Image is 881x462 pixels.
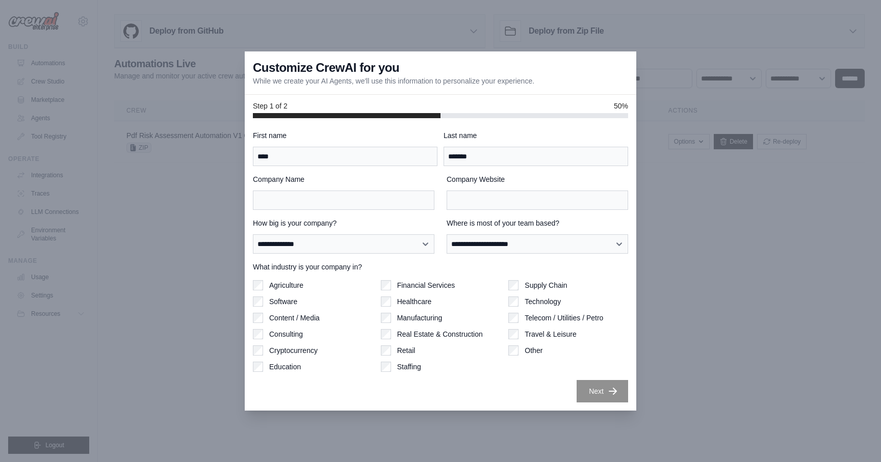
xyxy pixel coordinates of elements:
[269,280,303,290] label: Agriculture
[269,345,318,356] label: Cryptocurrency
[253,101,288,111] span: Step 1 of 2
[269,362,301,372] label: Education
[269,296,297,307] label: Software
[614,101,628,111] span: 50%
[577,380,628,402] button: Next
[397,362,421,372] label: Staffing
[397,345,416,356] label: Retail
[830,413,881,462] iframe: Chat Widget
[525,329,576,339] label: Travel & Leisure
[397,280,455,290] label: Financial Services
[397,313,443,323] label: Manufacturing
[397,329,483,339] label: Real Estate & Construction
[525,345,542,356] label: Other
[525,296,561,307] label: Technology
[397,296,432,307] label: Healthcare
[253,262,628,272] label: What industry is your company in?
[525,280,567,290] label: Supply Chain
[525,313,603,323] label: Telecom / Utilities / Petro
[253,218,434,228] label: How big is your company?
[253,174,434,184] label: Company Name
[447,174,628,184] label: Company Website
[253,130,437,141] label: First name
[269,313,320,323] label: Content / Media
[447,218,628,228] label: Where is most of your team based?
[253,60,399,76] h3: Customize CrewAI for you
[444,130,628,141] label: Last name
[269,329,303,339] label: Consulting
[253,76,534,86] p: While we create your AI Agents, we'll use this information to personalize your experience.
